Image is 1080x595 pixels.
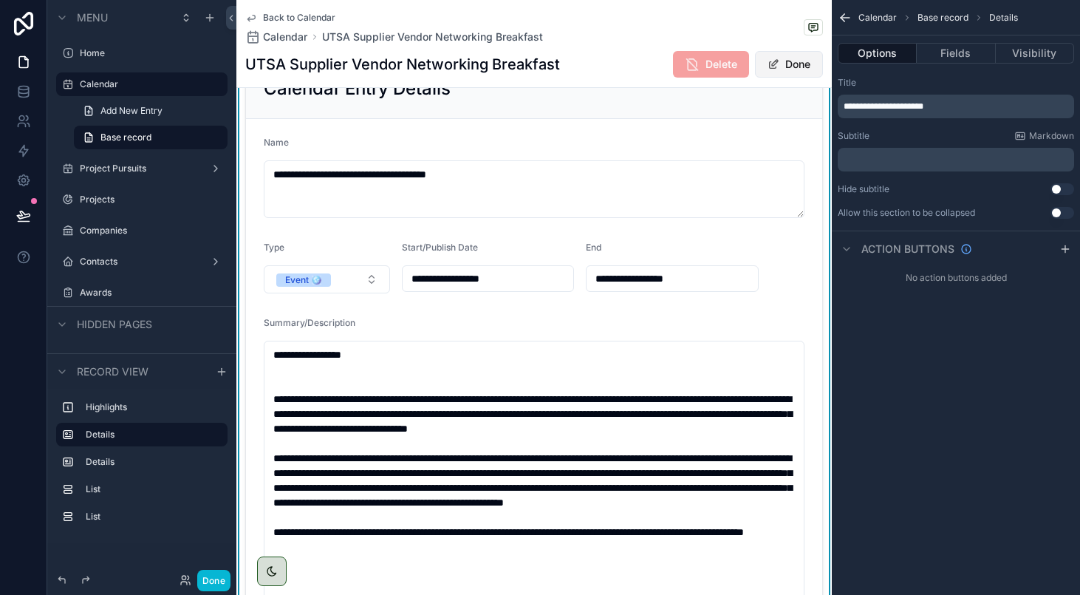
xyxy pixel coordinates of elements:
a: UTSA Supplier Vendor Networking Breakfast [322,30,543,44]
a: Add New Entry [74,99,228,123]
span: Base record [100,132,151,143]
div: scrollable content [47,389,236,543]
span: Calendar [858,12,897,24]
span: End [586,242,601,253]
span: Hidden pages [77,317,152,332]
label: Allow this section to be collapsed [838,207,975,219]
label: Awards [80,287,225,299]
div: scrollable content [838,148,1074,171]
button: Options [838,43,917,64]
label: Home [80,47,225,59]
label: List [86,511,222,523]
a: Base record [74,126,228,149]
label: Details [86,429,216,441]
span: Markdown [1029,130,1074,142]
label: Subtitle [838,130,869,142]
label: Details [86,456,222,468]
a: Markdown [1014,130,1074,142]
label: Calendar [80,78,219,90]
label: Highlights [86,401,222,413]
label: Project Pursuits [80,163,204,174]
label: List [86,483,222,495]
span: Calendar [263,30,307,44]
a: Calendar [245,30,307,44]
div: scrollable content [838,95,1074,118]
span: Summary/Description [264,317,355,328]
h1: UTSA Supplier Vendor Networking Breakfast [245,54,560,75]
label: Contacts [80,256,204,268]
label: Title [838,77,856,89]
h2: Calendar Entry Details [264,77,451,101]
button: Done [755,51,823,78]
a: Back to Calendar [245,12,335,24]
label: Hide subtitle [838,183,889,195]
span: Start/Publish Date [402,242,478,253]
span: Details [989,12,1018,24]
span: Type [264,242,284,253]
span: Record view [77,364,148,379]
label: Companies [80,225,225,237]
span: Base record [917,12,968,24]
button: Done [197,570,230,591]
span: Name [264,137,289,148]
span: Menu [77,10,108,25]
button: Select Button [264,265,390,293]
div: Event 🪩 [285,273,322,287]
div: No action buttons added [832,266,1080,290]
button: Fields [917,43,995,64]
span: Back to Calendar [263,12,335,24]
span: Action buttons [861,242,954,256]
button: Visibility [996,43,1074,64]
span: Add New Entry [100,105,163,117]
label: Projects [80,194,225,205]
